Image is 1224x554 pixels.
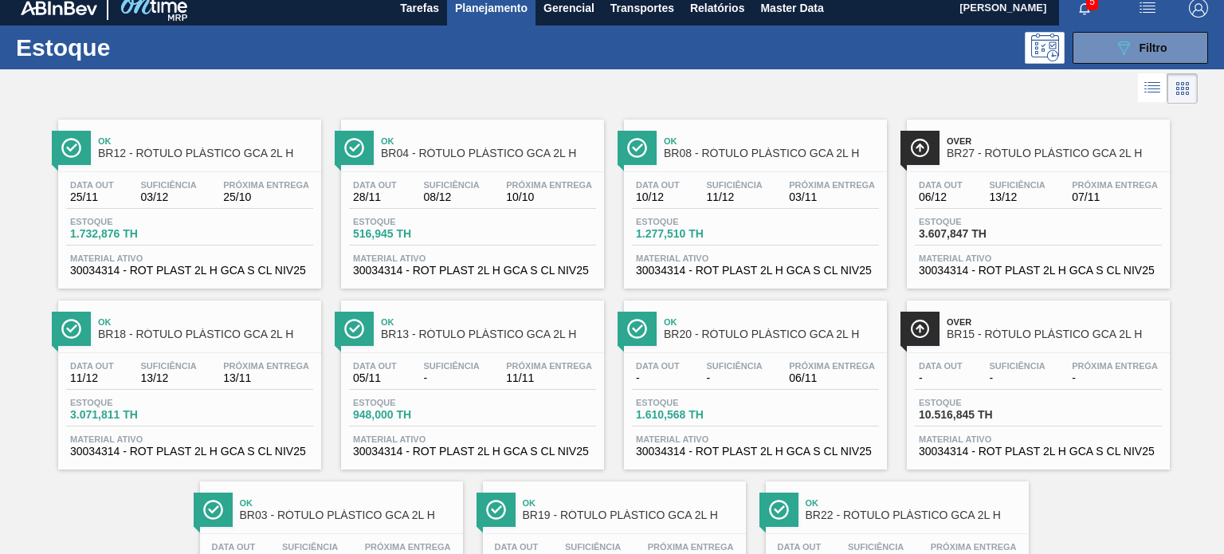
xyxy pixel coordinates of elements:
a: ÍconeOkBR04 - RÓTULO PLÁSTICO GCA 2L HData out28/11Suficiência08/12Próxima Entrega10/10Estoque516... [329,108,612,289]
span: 30034314 - ROT PLAST 2L H GCA S CL NIV25 [919,265,1158,277]
img: Ícone [203,500,223,520]
span: BR03 - RÓTULO PLÁSTICO GCA 2L H [240,509,455,521]
span: BR12 - RÓTULO PLÁSTICO GCA 2L H [98,147,313,159]
button: Filtro [1073,32,1208,64]
span: 948,000 TH [353,409,465,421]
span: BR22 - RÓTULO PLÁSTICO GCA 2L H [806,509,1021,521]
span: Estoque [636,398,747,407]
span: Material ativo [353,434,592,444]
img: Ícone [910,138,930,158]
a: ÍconeOkBR12 - RÓTULO PLÁSTICO GCA 2L HData out25/11Suficiência03/12Próxima Entrega25/10Estoque1.7... [46,108,329,289]
span: 30034314 - ROT PLAST 2L H GCA S CL NIV25 [636,446,875,458]
img: Ícone [344,319,364,339]
span: 30034314 - ROT PLAST 2L H GCA S CL NIV25 [353,265,592,277]
img: TNhmsLtSVTkK8tSr43FrP2fwEKptu5GPRR3wAAAABJRU5ErkJggg== [21,1,97,15]
a: ÍconeOkBR13 - RÓTULO PLÁSTICO GCA 2L HData out05/11Suficiência-Próxima Entrega11/11Estoque948,000... [329,289,612,470]
span: 03/11 [789,191,875,203]
span: Suficiência [989,180,1045,190]
a: ÍconeOverBR27 - RÓTULO PLÁSTICO GCA 2L HData out06/12Suficiência13/12Próxima Entrega07/11Estoque3... [895,108,1178,289]
span: Próxima Entrega [789,361,875,371]
span: Ok [806,498,1021,508]
img: Ícone [486,500,506,520]
span: Material ativo [353,253,592,263]
span: Próxima Entrega [223,361,309,371]
span: 13/12 [140,372,196,384]
span: Suficiência [848,542,904,552]
span: Filtro [1140,41,1167,54]
span: Data out [212,542,256,552]
span: 30034314 - ROT PLAST 2L H GCA S CL NIV25 [353,446,592,458]
span: BR18 - RÓTULO PLÁSTICO GCA 2L H [98,328,313,340]
span: 25/10 [223,191,309,203]
span: 11/12 [70,372,114,384]
span: BR20 - RÓTULO PLÁSTICO GCA 2L H [664,328,879,340]
div: Visão em Lista [1138,73,1167,104]
span: Suficiência [565,542,621,552]
span: Ok [664,136,879,146]
span: 3.071,811 TH [70,409,182,421]
span: Data out [636,180,680,190]
span: Suficiência [423,361,479,371]
span: Data out [919,361,963,371]
span: - [989,372,1045,384]
span: 25/11 [70,191,114,203]
span: Estoque [353,217,465,226]
span: Data out [919,180,963,190]
span: Estoque [636,217,747,226]
span: 516,945 TH [353,228,465,240]
span: - [919,372,963,384]
span: 1.277,510 TH [636,228,747,240]
span: 06/12 [919,191,963,203]
span: Suficiência [140,361,196,371]
span: - [1072,372,1158,384]
span: - [423,372,479,384]
span: 07/11 [1072,191,1158,203]
span: Próxima Entrega [506,180,592,190]
span: Over [947,317,1162,327]
a: ÍconeOkBR08 - RÓTULO PLÁSTICO GCA 2L HData out10/12Suficiência11/12Próxima Entrega03/11Estoque1.2... [612,108,895,289]
span: Data out [353,361,397,371]
span: 08/12 [423,191,479,203]
span: 13/12 [989,191,1045,203]
span: BR13 - RÓTULO PLÁSTICO GCA 2L H [381,328,596,340]
img: Ícone [627,138,647,158]
a: ÍconeOverBR15 - RÓTULO PLÁSTICO GCA 2L HData out-Suficiência-Próxima Entrega-Estoque10.516,845 TH... [895,289,1178,470]
img: Ícone [61,138,81,158]
span: BR08 - RÓTULO PLÁSTICO GCA 2L H [664,147,879,159]
span: 06/11 [789,372,875,384]
span: 30034314 - ROT PLAST 2L H GCA S CL NIV25 [636,265,875,277]
div: Visão em Cards [1167,73,1198,104]
span: BR27 - RÓTULO PLÁSTICO GCA 2L H [947,147,1162,159]
span: 28/11 [353,191,397,203]
span: 1.610,568 TH [636,409,747,421]
span: Material ativo [919,253,1158,263]
span: Estoque [353,398,465,407]
h1: Estoque [16,38,245,57]
span: Próxima Entrega [365,542,451,552]
span: 3.607,847 TH [919,228,1030,240]
span: Data out [636,361,680,371]
span: Estoque [70,217,182,226]
span: Próxima Entrega [223,180,309,190]
span: 03/12 [140,191,196,203]
span: Próxima Entrega [648,542,734,552]
span: 11/11 [506,372,592,384]
span: Data out [495,542,539,552]
span: 30034314 - ROT PLAST 2L H GCA S CL NIV25 [70,446,309,458]
span: - [636,372,680,384]
span: Material ativo [70,434,309,444]
span: Suficiência [989,361,1045,371]
span: Próxima Entrega [506,361,592,371]
span: Material ativo [636,434,875,444]
span: 10/10 [506,191,592,203]
span: Data out [70,180,114,190]
img: Ícone [61,319,81,339]
span: 10.516,845 TH [919,409,1030,421]
span: Estoque [919,398,1030,407]
img: Ícone [769,500,789,520]
span: Suficiência [706,180,762,190]
span: 30034314 - ROT PLAST 2L H GCA S CL NIV25 [919,446,1158,458]
span: Próxima Entrega [1072,361,1158,371]
span: Suficiência [423,180,479,190]
span: Suficiência [706,361,762,371]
